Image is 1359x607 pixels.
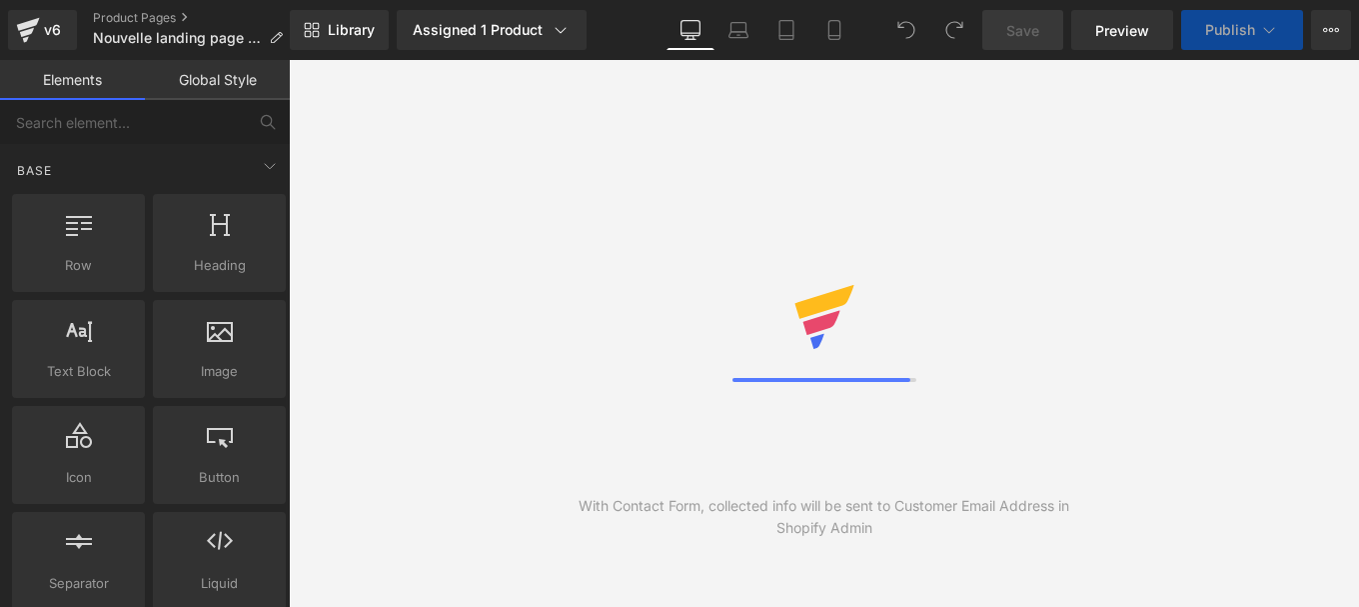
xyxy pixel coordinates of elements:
[18,467,139,488] span: Icon
[413,20,571,40] div: Assigned 1 Product
[18,255,139,276] span: Row
[159,255,280,276] span: Heading
[557,495,1092,539] div: With Contact Form, collected info will be sent to Customer Email Address in Shopify Admin
[1071,10,1173,50] a: Preview
[934,10,974,50] button: Redo
[762,10,810,50] a: Tablet
[93,30,261,46] span: Nouvelle landing page IPL
[159,361,280,382] span: Image
[93,10,299,26] a: Product Pages
[8,10,77,50] a: v6
[667,10,714,50] a: Desktop
[714,10,762,50] a: Laptop
[18,573,139,594] span: Separator
[15,161,54,180] span: Base
[1181,10,1303,50] button: Publish
[159,467,280,488] span: Button
[328,21,375,39] span: Library
[1006,20,1039,41] span: Save
[18,361,139,382] span: Text Block
[1311,10,1351,50] button: More
[1205,22,1255,38] span: Publish
[886,10,926,50] button: Undo
[145,60,290,100] a: Global Style
[290,10,389,50] a: New Library
[1095,20,1149,41] span: Preview
[159,573,280,594] span: Liquid
[810,10,858,50] a: Mobile
[40,17,65,43] div: v6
